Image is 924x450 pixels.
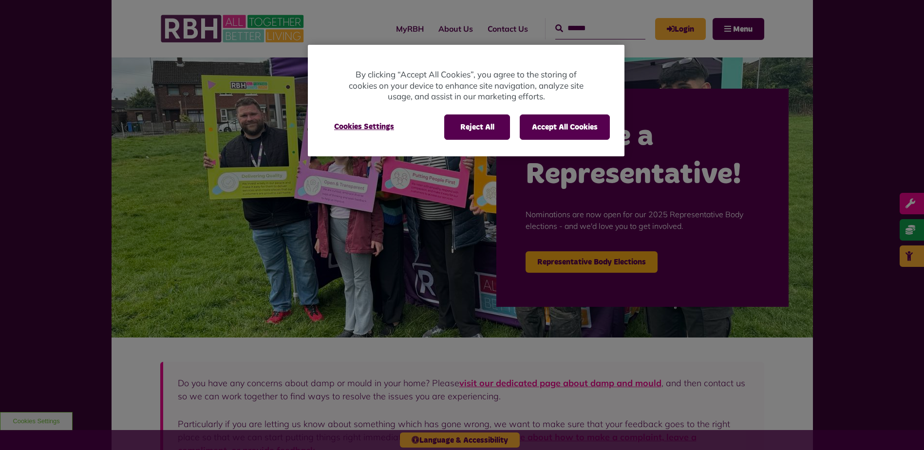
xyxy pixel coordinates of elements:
[308,45,624,156] div: Privacy
[347,69,585,102] p: By clicking “Accept All Cookies”, you agree to the storing of cookies on your device to enhance s...
[308,45,624,156] div: Cookie banner
[444,114,510,140] button: Reject All
[322,114,406,139] button: Cookies Settings
[520,114,610,140] button: Accept All Cookies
